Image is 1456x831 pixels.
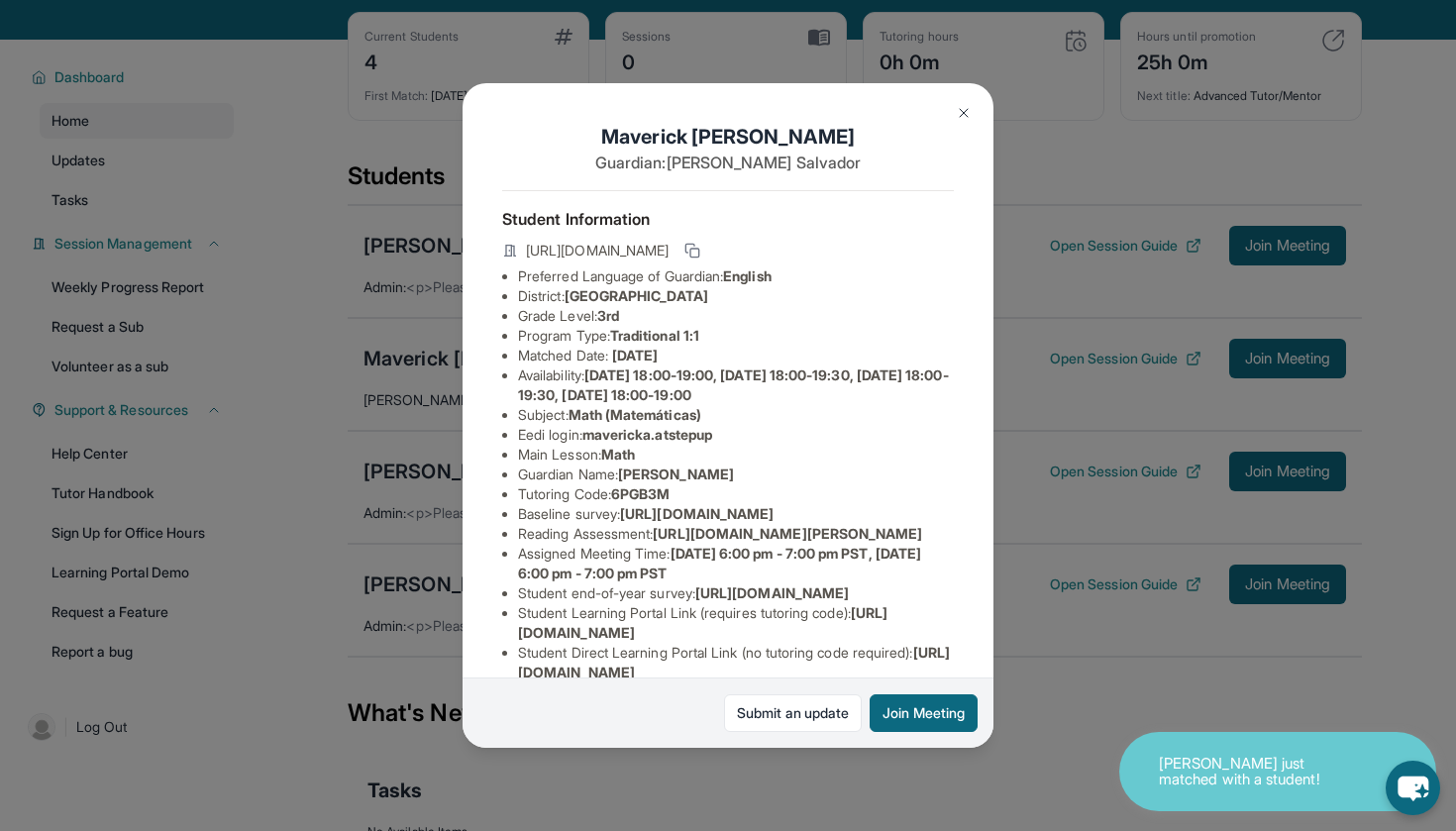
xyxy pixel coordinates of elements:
span: [DATE] 6:00 pm - 7:00 pm PST, [DATE] 6:00 pm - 7:00 pm PST [518,545,921,581]
span: 3rd [597,307,619,324]
span: [URL][DOMAIN_NAME] [695,584,849,601]
li: Main Lesson : [518,445,954,465]
span: mavericka.atstepup [582,426,712,443]
span: [URL][DOMAIN_NAME][PERSON_NAME] [653,525,922,542]
li: Tutoring Code : [518,484,954,504]
img: Close Icon [956,105,972,121]
li: Baseline survey : [518,504,954,524]
li: Grade Level: [518,306,954,326]
button: Copy link [680,239,704,262]
li: Student Learning Portal Link (requires tutoring code) : [518,603,954,643]
li: Matched Date: [518,346,954,365]
span: Math [601,446,635,463]
p: [PERSON_NAME] just matched with a student! [1159,756,1357,788]
span: 6PGB3M [611,485,670,502]
li: Preferred Language of Guardian: [518,266,954,286]
li: Student end-of-year survey : [518,583,954,603]
li: Subject : [518,405,954,425]
li: Availability: [518,365,954,405]
span: [DATE] [612,347,658,364]
li: District: [518,286,954,306]
span: [URL][DOMAIN_NAME] [526,241,669,260]
li: Guardian Name : [518,465,954,484]
p: Guardian: [PERSON_NAME] Salvador [502,151,954,174]
a: Submit an update [724,694,862,732]
span: English [723,267,772,284]
span: [GEOGRAPHIC_DATA] [565,287,708,304]
span: Math (Matemáticas) [569,406,701,423]
button: Join Meeting [870,694,978,732]
span: Traditional 1:1 [610,327,699,344]
button: chat-button [1386,761,1440,815]
li: Student Direct Learning Portal Link (no tutoring code required) : [518,643,954,682]
span: [PERSON_NAME] [618,466,734,482]
h4: Student Information [502,207,954,231]
li: Eedi login : [518,425,954,445]
li: Reading Assessment : [518,524,954,544]
li: Assigned Meeting Time : [518,544,954,583]
span: [URL][DOMAIN_NAME] [620,505,774,522]
li: Program Type: [518,326,954,346]
span: [DATE] 18:00-19:00, [DATE] 18:00-19:30, [DATE] 18:00-19:30, [DATE] 18:00-19:00 [518,366,949,403]
h1: Maverick [PERSON_NAME] [502,123,954,151]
